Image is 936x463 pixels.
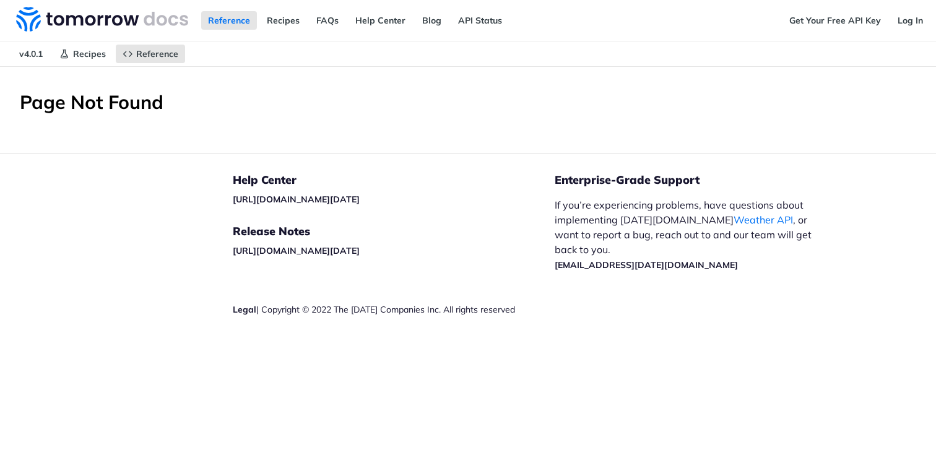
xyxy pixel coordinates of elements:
[734,214,793,226] a: Weather API
[349,11,412,30] a: Help Center
[555,259,738,270] a: [EMAIL_ADDRESS][DATE][DOMAIN_NAME]
[891,11,930,30] a: Log In
[782,11,888,30] a: Get Your Free API Key
[12,45,50,63] span: v4.0.1
[260,11,306,30] a: Recipes
[233,224,555,239] h5: Release Notes
[555,173,844,188] h5: Enterprise-Grade Support
[73,48,106,59] span: Recipes
[233,303,555,316] div: | Copyright © 2022 The [DATE] Companies Inc. All rights reserved
[53,45,113,63] a: Recipes
[116,45,185,63] a: Reference
[20,91,916,113] h1: Page Not Found
[451,11,509,30] a: API Status
[136,48,178,59] span: Reference
[555,197,825,272] p: If you’re experiencing problems, have questions about implementing [DATE][DOMAIN_NAME] , or want ...
[233,245,360,256] a: [URL][DOMAIN_NAME][DATE]
[310,11,345,30] a: FAQs
[233,304,256,315] a: Legal
[233,194,360,205] a: [URL][DOMAIN_NAME][DATE]
[16,7,188,32] img: Tomorrow.io Weather API Docs
[415,11,448,30] a: Blog
[201,11,257,30] a: Reference
[233,173,555,188] h5: Help Center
